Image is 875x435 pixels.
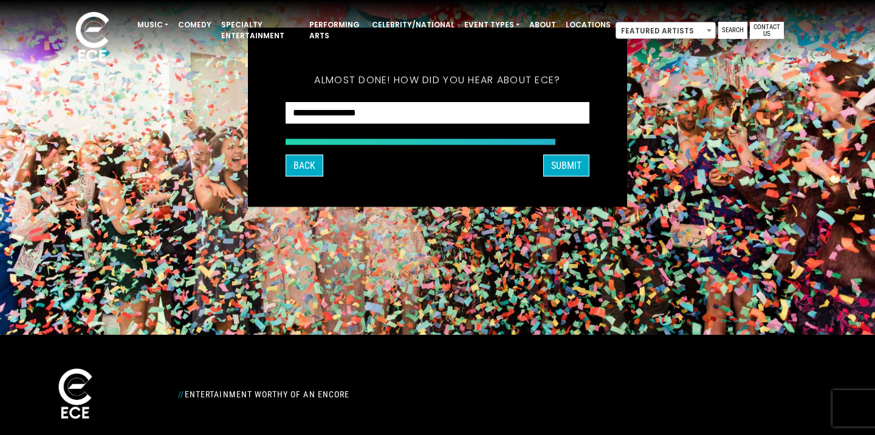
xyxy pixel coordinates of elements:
[173,15,216,35] a: Comedy
[543,155,589,177] button: SUBMIT
[524,15,561,35] a: About
[171,385,571,404] div: Entertainment Worthy of an Encore
[750,22,784,39] a: Contact Us
[459,15,524,35] a: Event Types
[561,15,616,35] a: Locations
[616,22,715,39] span: Featured Artists
[62,9,123,67] img: ece_new_logo_whitev2-1.png
[367,15,459,35] a: Celebrity/National
[616,22,716,39] span: Featured Artists
[216,15,304,46] a: Specialty Entertainment
[286,155,323,177] button: Back
[45,365,106,424] img: ece_new_logo_whitev2-1.png
[178,389,184,399] span: //
[304,15,367,46] a: Performing Arts
[286,58,589,102] h5: Almost done! How did you hear about ECE?
[286,102,589,125] select: How did you hear about ECE
[132,15,173,35] a: Music
[718,22,747,39] a: Search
